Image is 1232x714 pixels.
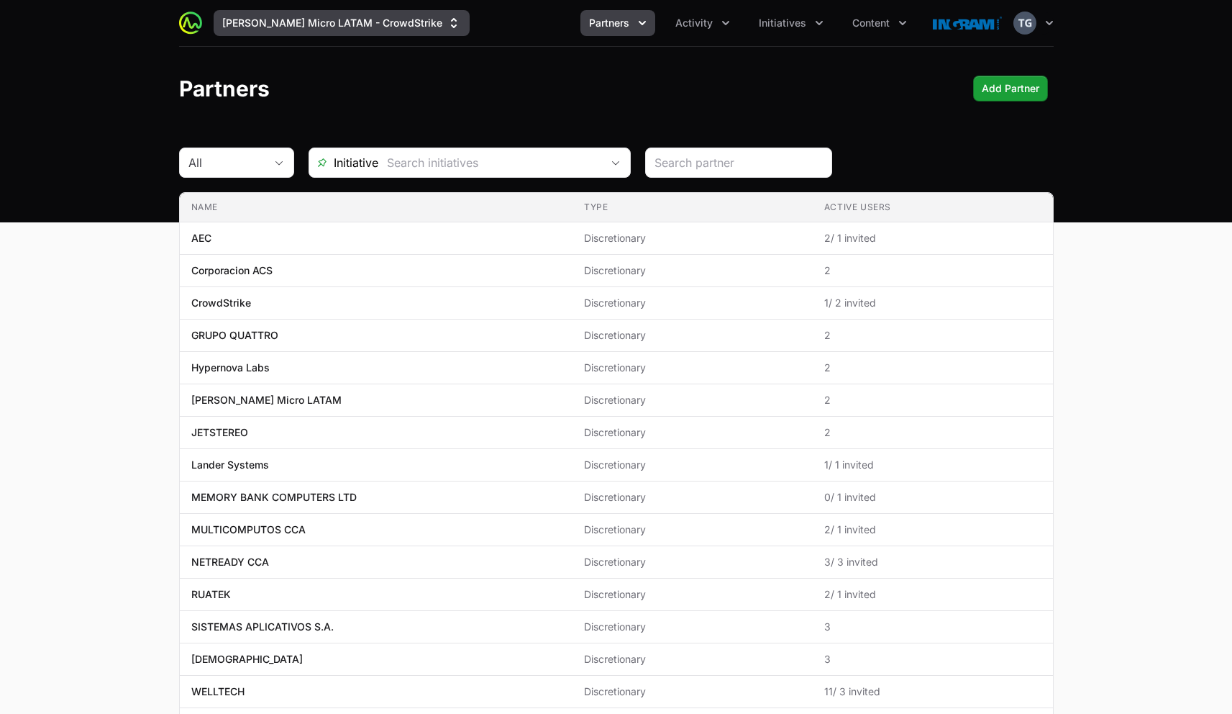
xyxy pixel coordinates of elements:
p: WELLTECH [191,684,245,699]
span: Discretionary [584,652,801,666]
p: CrowdStrike [191,296,251,310]
span: Discretionary [584,263,801,278]
p: Hypernova Labs [191,361,270,375]
button: Initiatives [750,10,832,36]
span: Discretionary [584,425,801,440]
span: 2 [824,263,1041,278]
span: Partners [589,16,629,30]
div: Main navigation [202,10,916,36]
button: Content [844,10,916,36]
img: Ingram Micro LATAM [933,9,1002,37]
span: Discretionary [584,490,801,505]
p: GRUPO QUATTRO [191,328,278,343]
span: Discretionary [584,393,801,407]
span: 2 [824,328,1041,343]
h1: Partners [179,76,270,101]
span: Discretionary [584,523,801,537]
button: Add Partner [973,76,1048,101]
span: Initiatives [759,16,806,30]
p: JETSTEREO [191,425,248,440]
img: Timothy Greig [1013,12,1036,35]
th: Name [180,193,573,222]
input: Search initiatives [378,148,601,177]
div: Open [601,148,630,177]
span: Discretionary [584,296,801,310]
div: Partners menu [580,10,655,36]
span: Discretionary [584,231,801,245]
span: 1 / 2 invited [824,296,1041,310]
span: Discretionary [584,684,801,699]
span: Initiative [309,154,378,171]
div: Initiatives menu [750,10,832,36]
span: Discretionary [584,458,801,472]
div: Activity menu [667,10,739,36]
span: Discretionary [584,555,801,569]
span: Add Partner [982,80,1039,97]
span: Discretionary [584,361,801,375]
p: NETREADY CCA [191,555,269,569]
input: Search partner [654,154,823,171]
p: Corporacion ACS [191,263,273,278]
div: All [188,154,265,171]
p: AEC [191,231,211,245]
button: Activity [667,10,739,36]
button: Partners [580,10,655,36]
span: 2 [824,425,1041,440]
span: Activity [675,16,713,30]
span: 1 / 1 invited [824,458,1041,472]
span: 0 / 1 invited [824,490,1041,505]
span: Discretionary [584,587,801,602]
button: [PERSON_NAME] Micro LATAM - CrowdStrike [214,10,470,36]
span: 2 / 1 invited [824,231,1041,245]
div: Supplier switch menu [214,10,470,36]
img: ActivitySource [179,12,202,35]
span: 2 / 1 invited [824,587,1041,602]
div: Content menu [844,10,916,36]
div: Primary actions [973,76,1048,101]
span: 11 / 3 invited [824,684,1041,699]
span: 2 [824,361,1041,375]
p: MULTICOMPUTOS CCA [191,523,306,537]
p: [DEMOGRAPHIC_DATA] [191,652,303,666]
span: 2 / 1 invited [824,523,1041,537]
th: Active Users [813,193,1053,222]
th: Type [572,193,813,222]
span: 3 [824,652,1041,666]
span: Content [852,16,890,30]
p: [PERSON_NAME] Micro LATAM [191,393,342,407]
p: MEMORY BANK COMPUTERS LTD [191,490,357,505]
p: SISTEMAS APLICATIVOS S.A. [191,620,334,634]
span: 3 [824,620,1041,634]
span: Discretionary [584,620,801,634]
span: 3 / 3 invited [824,555,1041,569]
p: Lander Systems [191,458,269,472]
span: Discretionary [584,328,801,343]
p: RUATEK [191,587,231,602]
span: 2 [824,393,1041,407]
button: All [180,148,293,177]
